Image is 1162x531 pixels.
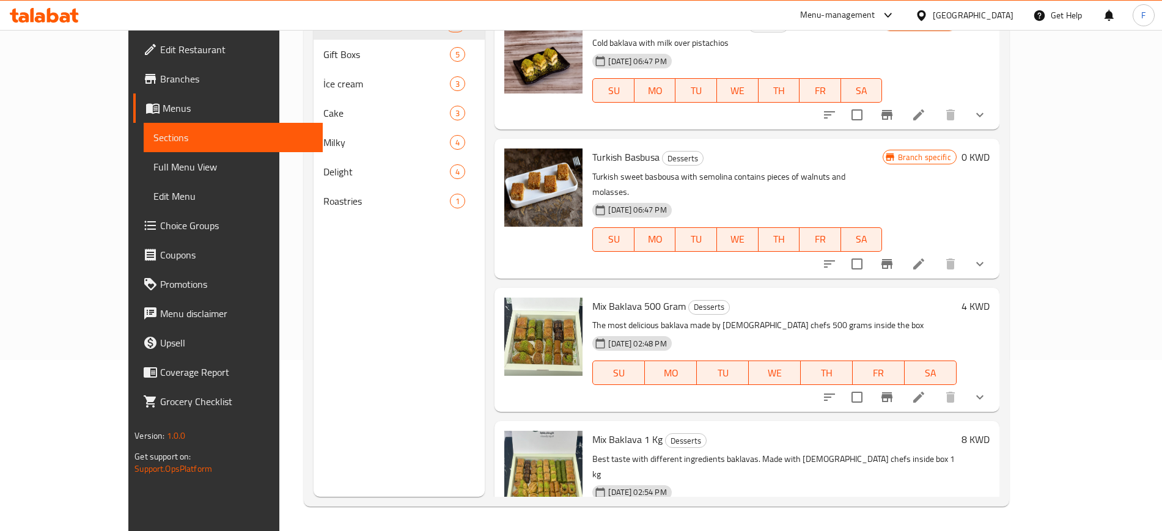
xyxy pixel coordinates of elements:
[134,428,164,444] span: Version:
[450,196,465,207] span: 1
[662,151,704,166] div: Desserts
[314,40,485,69] div: Gift Boxs5
[598,82,629,100] span: SU
[844,102,870,128] span: Select to update
[314,5,485,221] nav: Menu sections
[133,211,322,240] a: Choice Groups
[815,249,844,279] button: sort-choices
[965,249,995,279] button: show more
[598,230,629,248] span: SU
[133,299,322,328] a: Menu disclaimer
[592,148,660,166] span: Turkish Basbusa
[634,227,676,252] button: MO
[722,230,754,248] span: WE
[962,15,990,32] h6: 0 KWD
[645,361,697,385] button: MO
[323,76,450,91] span: İce cream
[134,461,212,477] a: Support.OpsPlatform
[962,298,990,315] h6: 4 KWD
[323,194,450,208] span: Roastries
[965,100,995,130] button: show more
[144,123,322,152] a: Sections
[804,230,836,248] span: FR
[872,100,902,130] button: Branch-specific-item
[144,152,322,181] a: Full Menu View
[167,428,186,444] span: 1.0.0
[133,387,322,416] a: Grocery Checklist
[323,47,450,62] span: Gift Boxs
[592,169,882,200] p: Turkish sweet basbousa with semolina contains pieces of walnuts and molasses.
[160,335,312,350] span: Upsell
[592,297,686,315] span: Mix Baklava 500 Gram
[936,249,965,279] button: delete
[801,361,853,385] button: TH
[910,364,952,382] span: SA
[1141,9,1145,22] span: F
[133,93,322,123] a: Menus
[717,227,759,252] button: WE
[504,148,583,227] img: Turkish Basbusa
[163,101,312,115] span: Menus
[858,364,900,382] span: FR
[666,434,706,448] span: Desserts
[323,106,450,120] div: Cake
[680,82,712,100] span: TU
[680,230,712,248] span: TU
[323,164,450,179] span: Delight
[160,394,312,409] span: Grocery Checklist
[872,383,902,412] button: Branch-specific-item
[592,78,634,103] button: SU
[846,82,878,100] span: SA
[153,159,312,174] span: Full Menu View
[592,452,956,482] p: Best taste with different ingredients baklavas. Made with [DEMOGRAPHIC_DATA] chefs inside box 1 kg
[504,298,583,376] img: Mix Baklava 500 Gram
[872,249,902,279] button: Branch-specific-item
[804,82,836,100] span: FR
[911,390,926,405] a: Edit menu item
[841,227,883,252] button: SA
[323,135,450,150] span: Milky
[754,364,796,382] span: WE
[639,82,671,100] span: MO
[504,431,583,509] img: Mix Baklava 1 Kg
[450,166,465,178] span: 4
[675,227,717,252] button: TU
[450,137,465,148] span: 4
[450,108,465,119] span: 3
[697,361,749,385] button: TU
[160,306,312,321] span: Menu disclaimer
[933,9,1013,22] div: [GEOGRAPHIC_DATA]
[844,384,870,410] span: Select to update
[665,433,707,448] div: Desserts
[160,247,312,262] span: Coupons
[663,152,703,166] span: Desserts
[450,47,465,62] div: items
[911,108,926,122] a: Edit menu item
[450,49,465,60] span: 5
[133,240,322,269] a: Coupons
[592,361,645,385] button: SU
[911,257,926,271] a: Edit menu item
[133,35,322,64] a: Edit Restaurant
[160,71,312,86] span: Branches
[603,486,671,498] span: [DATE] 02:54 PM
[973,108,987,122] svg: Show Choices
[936,100,965,130] button: delete
[634,78,676,103] button: MO
[973,257,987,271] svg: Show Choices
[450,194,465,208] div: items
[160,42,312,57] span: Edit Restaurant
[905,361,957,385] button: SA
[504,15,583,93] img: Cold Baklava With Milk And Pistachio
[133,328,322,357] a: Upsell
[160,277,312,291] span: Promotions
[815,383,844,412] button: sort-choices
[314,186,485,216] div: Roastries1
[763,82,795,100] span: TH
[592,35,882,51] p: Cold baklava with milk over pistachios
[134,449,191,464] span: Get support on:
